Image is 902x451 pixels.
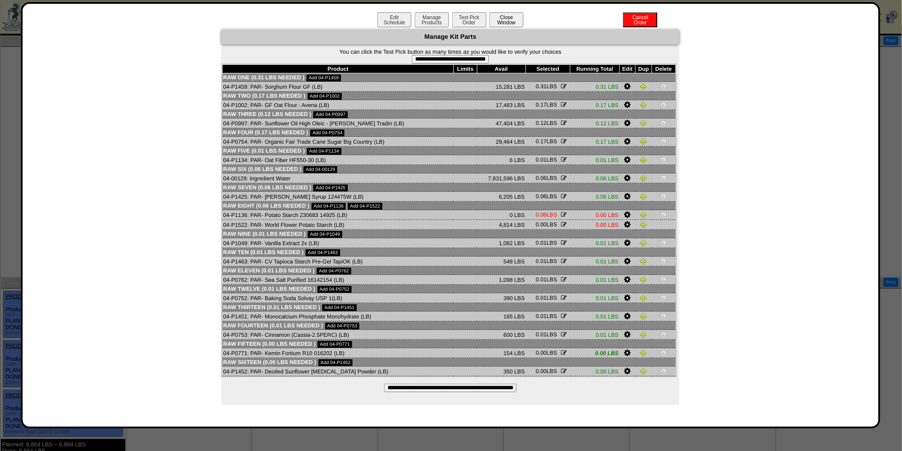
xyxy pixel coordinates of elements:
th: Running Total [570,65,620,73]
td: 0.17 LBS [570,137,620,147]
a: Add 04-P1522 [348,203,382,210]
span: LBS [536,350,557,356]
span: LBS [536,193,557,199]
td: Raw Fourteen (0.01 LBS needed ) [223,321,676,330]
td: 04-P0753: PAR- Cinnamon (Cassia-2.5PERC) (LB) [223,330,454,340]
td: Raw Five (0.01 LBS needed ) [223,147,676,155]
img: Delete Item [660,211,667,218]
td: 04-P1002: PAR- GF Oat Flour - Avena (LB) [223,100,454,110]
a: Add 04-P1425 [313,185,347,191]
td: Raw Eight (0.06 LBS needed ) [223,202,676,210]
td: 6,205 LBS [477,192,526,202]
td: 17,483 LBS [477,100,526,110]
td: 29,464 LBS [477,137,526,147]
td: 165 LBS [477,312,526,321]
img: Delete Item [660,295,667,301]
td: 0.31 LBS [570,82,620,92]
td: 04-P1522: PAR- World Flower Potato Starch (LB) [223,220,454,230]
td: 1,082 LBS [477,238,526,248]
td: 15,281 LBS [477,82,526,92]
td: Raw Sixteen (0.00 LBS needed ) [223,358,676,367]
img: Duplicate Item [640,240,647,246]
span: LBS [536,276,557,283]
td: 7,831,596 LBS [477,173,526,183]
span: 0.01 [536,295,546,301]
img: Duplicate Item [640,221,647,228]
td: Raw Six (0.06 LBS needed ) [223,165,676,173]
img: Duplicate Item [640,313,647,320]
span: LBS [536,211,557,218]
td: 04-P1049: PAR- Vanilla Extract 2x (LB) [223,238,454,248]
img: Delete Item [660,240,667,246]
span: LBS [536,313,557,319]
td: 0.01 LBS [570,312,620,321]
img: Duplicate Item [640,120,647,127]
td: 0.01 LBS [570,238,620,248]
td: 0.17 LBS [570,100,620,110]
span: LBS [536,138,557,145]
a: Add 04-P1134 [307,148,341,155]
span: LBS [536,101,557,108]
img: Duplicate Item [640,175,647,182]
img: Delete Item [660,258,667,265]
a: Add 04-P0762 [317,268,351,275]
td: 04-P1463: PAR- CV Tapioca Starch Pre-Gel TapiOK (LB) [223,257,454,266]
a: CloseWindow [489,19,524,26]
img: Duplicate Item [640,368,647,375]
span: 0.17 [536,138,546,145]
td: 0.01 LBS [570,275,620,285]
td: Raw Four (0.17 LBS needed ) [223,128,676,137]
img: Delete Item [660,350,667,356]
img: Delete Item [660,83,667,90]
img: Delete Item [660,368,667,375]
td: Raw Three (0.12 LBS needed ) [223,110,676,119]
span: 0.01 [536,240,546,246]
span: 0.00 [536,350,546,356]
td: 47,404 LBS [477,119,526,128]
a: Add 04-P0771 [318,341,352,348]
span: 0.01 [536,156,546,163]
span: LBS [536,83,557,90]
a: Add 04-P0754 [310,130,344,136]
img: Duplicate Item [640,211,647,218]
td: Raw Twelve (0.01 LBS needed ) [223,285,676,293]
button: EditSchedule [377,12,411,27]
td: 0.00 LBS [570,367,620,376]
span: LBS [536,175,557,181]
td: 548 LBS [477,257,526,266]
td: Raw Fifteen (0.00 LBS needed ) [223,340,676,348]
th: Delete [652,65,676,73]
a: Add 04-00129 [304,166,337,173]
a: Add 04-P0752 [318,286,352,293]
img: Duplicate Item [640,295,647,301]
th: Limits [454,65,477,73]
td: Raw One (0.31 LBS needed ) [223,73,676,82]
img: Delete Item [660,138,667,145]
td: 0.06 LBS [570,173,620,183]
td: Raw Ten (0.01 LBS needed ) [223,248,676,257]
td: 350 LBS [477,367,526,376]
td: 04-P1136: PAR- Potato Starch 230683 14925 (LB) [223,210,454,220]
span: 0.12 [536,120,546,126]
td: 0.00 LBS [570,348,620,358]
img: Delete Item [660,276,667,283]
td: 04-P0752: PAR- Baking Soda Solvay USP 1(LB) [223,293,454,303]
td: Raw Eleven (0.01 LBS needed ) [223,266,676,275]
th: Product [223,65,454,73]
span: 0.01 [536,331,546,338]
a: Add 04-P1451 [322,304,356,311]
span: 0.06 [536,211,546,218]
img: Duplicate Item [640,258,647,265]
th: Avail [477,65,526,73]
td: 0.12 LBS [570,119,620,128]
td: 0 LBS [477,210,526,220]
td: Raw Seven (0.06 LBS needed ) [223,183,676,192]
td: 04-P1459: PAR- Sorghum Flour GF (LB) [223,82,454,92]
form: You can click the Test Pick button as many times as you would like to verify your choices [221,49,679,64]
span: 0.00 [536,368,546,374]
th: Selected [526,65,570,73]
img: Duplicate Item [640,331,647,338]
td: 04-P1134: PAR- Oat Fiber HF550-30 (LB) [223,155,454,165]
td: 04-P1452: PAR- Deoiled Sunflower [MEDICAL_DATA] Powder (LB) [223,367,454,376]
button: CancelOrder [623,12,657,27]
